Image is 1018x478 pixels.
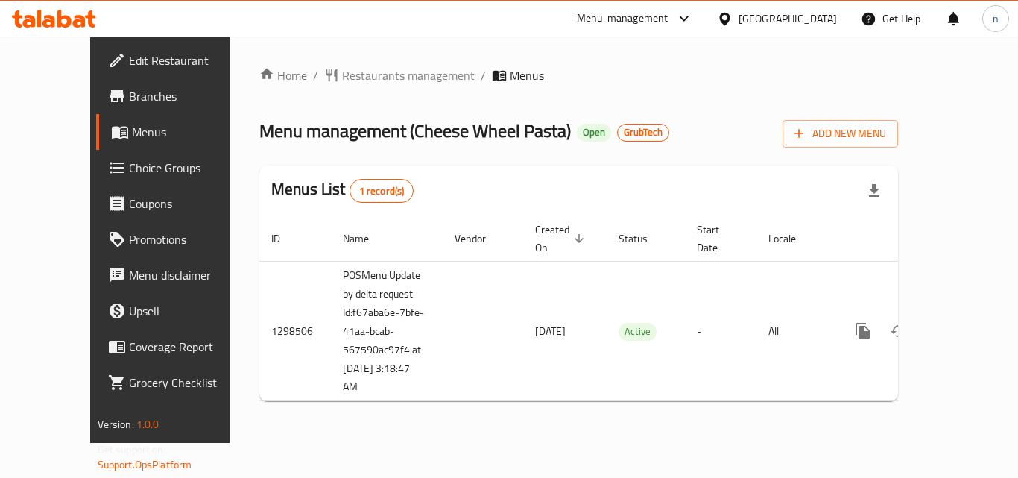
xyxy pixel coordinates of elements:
span: Active [619,323,657,340]
div: Menu-management [577,10,668,28]
span: Menu disclaimer [129,266,248,284]
span: n [993,10,999,27]
div: Export file [856,173,892,209]
th: Actions [833,216,1000,262]
li: / [313,66,318,84]
a: Menus [96,114,260,150]
button: more [845,313,881,349]
h2: Menus List [271,178,414,203]
span: Choice Groups [129,159,248,177]
span: Branches [129,87,248,105]
button: Add New Menu [783,120,898,148]
span: Restaurants management [342,66,475,84]
a: Promotions [96,221,260,257]
span: 1 record(s) [350,184,414,198]
span: Promotions [129,230,248,248]
a: Menu disclaimer [96,257,260,293]
span: Add New Menu [794,125,886,143]
div: Open [577,124,611,142]
nav: breadcrumb [259,66,898,84]
span: Created On [535,221,589,257]
a: Upsell [96,293,260,329]
a: Support.OpsPlatform [98,455,192,474]
span: Menus [132,123,248,141]
a: Choice Groups [96,150,260,186]
div: Active [619,323,657,341]
a: Coverage Report [96,329,260,365]
span: Status [619,230,667,248]
span: Coverage Report [129,338,248,356]
span: Coupons [129,195,248,213]
span: Grocery Checklist [129,374,248,391]
div: [GEOGRAPHIC_DATA] [739,10,837,27]
td: All [756,261,833,401]
span: Menus [510,66,544,84]
span: Edit Restaurant [129,51,248,69]
span: Locale [768,230,815,248]
td: - [685,261,756,401]
span: Menu management ( Cheese Wheel Pasta ) [259,114,571,148]
span: 1.0.0 [136,415,159,434]
span: Get support on: [98,440,166,459]
span: Version: [98,415,134,434]
button: Change Status [881,313,917,349]
a: Grocery Checklist [96,365,260,400]
span: GrubTech [618,126,668,139]
a: Restaurants management [324,66,475,84]
span: [DATE] [535,321,566,341]
div: Total records count [350,179,414,203]
span: ID [271,230,300,248]
td: POSMenu Update by delta request Id:f67aba6e-7bfe-41aa-bcab-567590ac97f4 at [DATE] 3:18:47 AM [331,261,443,401]
a: Branches [96,78,260,114]
span: Vendor [455,230,505,248]
td: 1298506 [259,261,331,401]
a: Coupons [96,186,260,221]
span: Upsell [129,302,248,320]
a: Edit Restaurant [96,43,260,78]
a: Home [259,66,307,84]
span: Name [343,230,388,248]
span: Start Date [697,221,739,257]
span: Open [577,126,611,139]
table: enhanced table [259,216,1000,402]
li: / [481,66,486,84]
